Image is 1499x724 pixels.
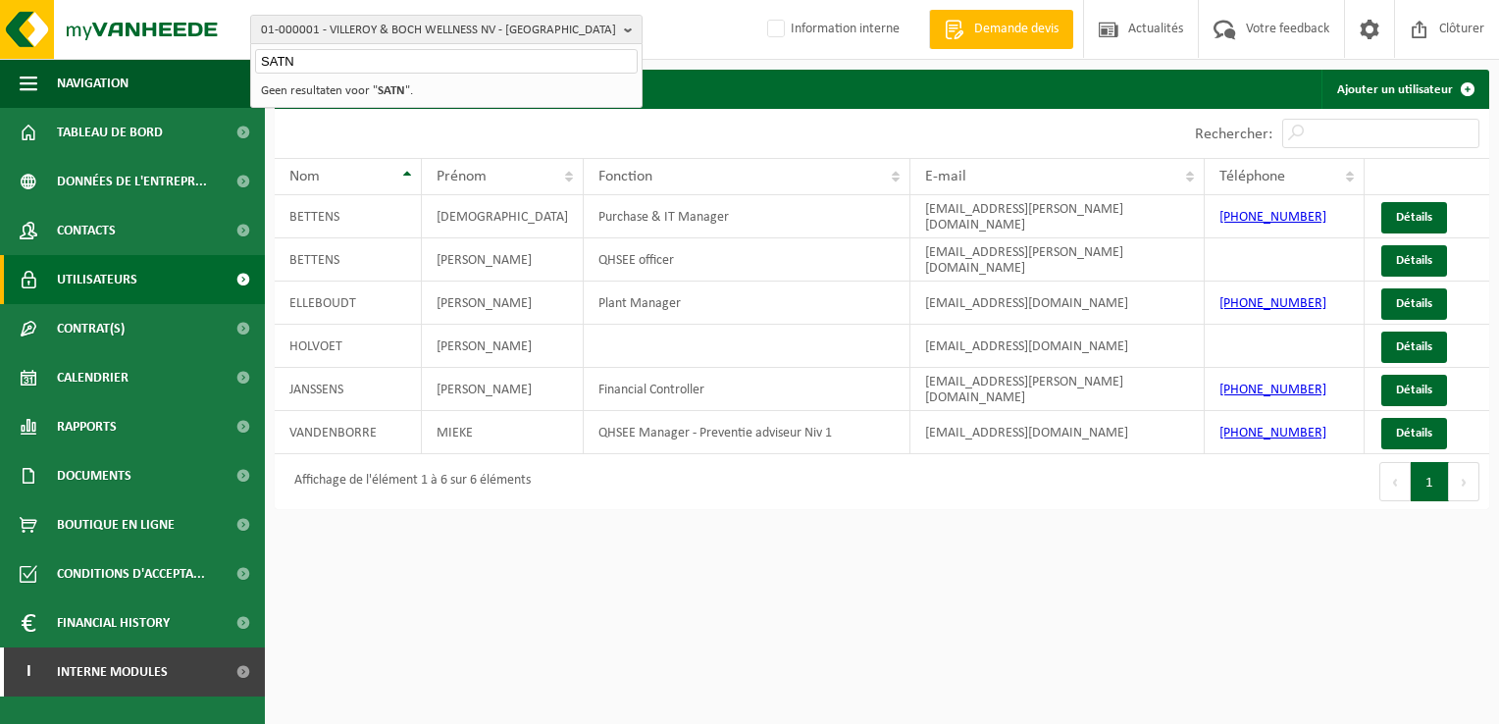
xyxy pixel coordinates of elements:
span: Téléphone [1219,169,1285,184]
td: [PERSON_NAME] [422,325,584,368]
a: Détails [1381,375,1447,406]
td: Plant Manager [584,282,911,325]
a: Détails [1381,332,1447,363]
label: Information interne [763,15,900,44]
span: Contrat(s) [57,304,125,353]
span: Calendrier [57,353,129,402]
span: E-mail [925,169,966,184]
td: QHSEE Manager - Preventie adviseur Niv 1 [584,411,911,454]
a: Demande devis [929,10,1073,49]
td: [PERSON_NAME] [422,238,584,282]
td: Financial Controller [584,368,911,411]
td: [EMAIL_ADDRESS][PERSON_NAME][DOMAIN_NAME] [910,368,1205,411]
strong: SATN [378,84,405,97]
button: 1 [1411,462,1449,501]
td: VANDENBORRE [275,411,422,454]
td: [EMAIL_ADDRESS][DOMAIN_NAME] [910,282,1205,325]
td: [EMAIL_ADDRESS][PERSON_NAME][DOMAIN_NAME] [910,195,1205,238]
td: [DEMOGRAPHIC_DATA] [422,195,584,238]
a: [PHONE_NUMBER] [1219,383,1326,397]
span: Boutique en ligne [57,500,175,549]
a: Ajouter un utilisateur [1321,70,1487,109]
td: BETTENS [275,238,422,282]
span: Données de l'entrepr... [57,157,207,206]
span: Interne modules [57,647,168,697]
button: Next [1449,462,1479,501]
span: I [20,647,37,697]
td: JANSSENS [275,368,422,411]
a: Détails [1381,202,1447,233]
span: Documents [57,451,131,500]
span: Prénom [437,169,487,184]
td: ELLEBOUDT [275,282,422,325]
td: Purchase & IT Manager [584,195,911,238]
span: Utilisateurs [57,255,137,304]
a: Détails [1381,418,1447,449]
td: [EMAIL_ADDRESS][DOMAIN_NAME] [910,325,1205,368]
span: Conditions d'accepta... [57,549,205,598]
a: [PHONE_NUMBER] [1219,426,1326,440]
li: Geen resultaten voor " ". [255,78,638,103]
span: Fonction [598,169,652,184]
input: Chercher des succursales liées [255,49,638,74]
td: QHSEE officer [584,238,911,282]
td: MIEKE [422,411,584,454]
div: Affichage de l'élément 1 à 6 sur 6 éléments [284,464,531,499]
td: [EMAIL_ADDRESS][PERSON_NAME][DOMAIN_NAME] [910,238,1205,282]
td: BETTENS [275,195,422,238]
span: 01-000001 - VILLEROY & BOCH WELLNESS NV - [GEOGRAPHIC_DATA] [261,16,616,45]
span: Navigation [57,59,129,108]
a: [PHONE_NUMBER] [1219,296,1326,311]
td: [PERSON_NAME] [422,282,584,325]
a: [PHONE_NUMBER] [1219,210,1326,225]
label: Rechercher: [1195,127,1272,142]
td: HOLVOET [275,325,422,368]
td: [EMAIL_ADDRESS][DOMAIN_NAME] [910,411,1205,454]
a: Détails [1381,245,1447,277]
td: [PERSON_NAME] [422,368,584,411]
a: Détails [1381,288,1447,320]
span: Nom [289,169,320,184]
span: Rapports [57,402,117,451]
span: Financial History [57,598,170,647]
button: 01-000001 - VILLEROY & BOCH WELLNESS NV - [GEOGRAPHIC_DATA] [250,15,643,44]
span: Tableau de bord [57,108,163,157]
button: Previous [1379,462,1411,501]
span: Demande devis [969,20,1063,39]
span: Contacts [57,206,116,255]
